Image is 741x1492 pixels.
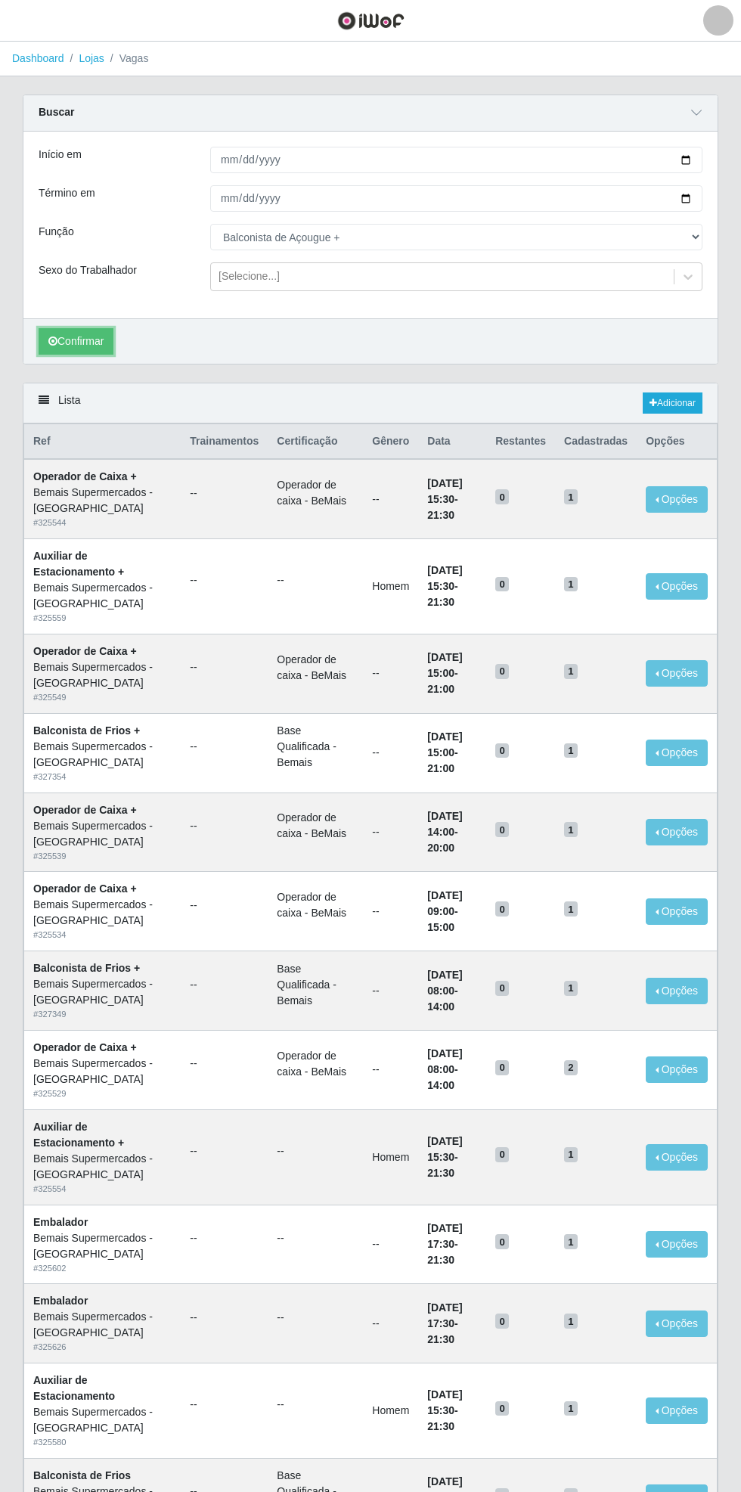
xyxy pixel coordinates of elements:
time: [DATE] 17:30 [427,1301,462,1329]
strong: Operador de Caixa + [33,1041,137,1053]
ul: -- [277,572,354,588]
span: 0 [495,664,509,679]
button: Opções [646,1231,708,1258]
div: # 327349 [33,1008,172,1021]
strong: Balconista de Frios [33,1469,131,1481]
strong: Embalador [33,1295,88,1307]
span: 0 [495,1060,509,1075]
time: [DATE] 15:30 [427,1135,462,1163]
ul: -- [190,739,259,755]
label: Término em [39,185,95,201]
time: 15:00 [427,921,454,933]
div: Bemais Supermercados - [GEOGRAPHIC_DATA] [33,1056,172,1087]
td: Homem [363,1363,418,1459]
li: Operador de caixa - BeMais [277,810,354,842]
span: 0 [495,822,509,837]
div: Bemais Supermercados - [GEOGRAPHIC_DATA] [33,659,172,691]
td: -- [363,634,418,713]
span: 1 [564,577,578,592]
th: Restantes [486,424,555,460]
span: 0 [495,743,509,758]
td: -- [363,1030,418,1109]
span: 1 [564,981,578,996]
div: Bemais Supermercados - [GEOGRAPHIC_DATA] [33,1309,172,1341]
strong: - [427,651,462,695]
time: 21:00 [427,762,454,774]
time: 21:30 [427,596,454,608]
time: [DATE] 15:30 [427,1388,462,1416]
div: Bemais Supermercados - [GEOGRAPHIC_DATA] [33,1404,172,1436]
span: 1 [564,743,578,758]
span: 1 [564,1147,578,1162]
th: Ref [24,424,181,460]
time: [DATE] 08:00 [427,969,462,997]
time: [DATE] 14:00 [427,810,462,838]
img: CoreUI Logo [337,11,405,30]
div: Bemais Supermercados - [GEOGRAPHIC_DATA] [33,897,172,929]
a: Lojas [79,52,104,64]
strong: - [427,477,462,521]
span: 1 [564,664,578,679]
strong: - [427,1301,462,1345]
ul: -- [190,977,259,993]
time: 20:00 [427,842,454,854]
td: -- [363,872,418,951]
span: 0 [495,981,509,996]
ul: -- [190,1143,259,1159]
ul: -- [277,1310,354,1326]
button: Opções [646,1397,708,1424]
li: Base Qualificada - Bemais [277,723,354,771]
div: # 325534 [33,929,172,941]
div: Bemais Supermercados - [GEOGRAPHIC_DATA] [33,818,172,850]
time: 21:30 [427,1333,454,1345]
div: Bemais Supermercados - [GEOGRAPHIC_DATA] [33,976,172,1008]
button: Opções [646,660,708,687]
button: Opções [646,898,708,925]
div: # 325529 [33,1087,172,1100]
ul: -- [190,485,259,501]
th: Gênero [363,424,418,460]
strong: Balconista de Frios + [33,724,140,737]
td: -- [363,713,418,793]
strong: - [427,1135,462,1179]
div: # 325602 [33,1262,172,1275]
label: Sexo do Trabalhador [39,262,137,278]
li: Operador de caixa - BeMais [277,1048,354,1080]
ul: -- [190,818,259,834]
time: [DATE] 08:00 [427,1047,462,1075]
time: 21:30 [427,1254,454,1266]
span: 0 [495,577,509,592]
div: # 325626 [33,1341,172,1354]
div: # 325559 [33,612,172,625]
td: -- [363,1284,418,1363]
strong: Auxiliar de Estacionamento + [33,550,124,578]
input: 00/00/0000 [210,185,702,212]
div: # 325554 [33,1183,172,1196]
strong: Auxiliar de Estacionamento [33,1374,115,1402]
span: 0 [495,1234,509,1249]
td: Homem [363,1109,418,1205]
time: 14:00 [427,1000,454,1013]
time: [DATE] 15:00 [427,651,462,679]
a: Dashboard [12,52,64,64]
strong: Operador de Caixa + [33,645,137,657]
div: Bemais Supermercados - [GEOGRAPHIC_DATA] [33,580,172,612]
ul: -- [277,1397,354,1413]
time: 21:00 [427,683,454,695]
li: Operador de caixa - BeMais [277,889,354,921]
div: # 325539 [33,850,172,863]
td: -- [363,1205,418,1284]
div: # 325549 [33,691,172,704]
div: # 325580 [33,1436,172,1449]
input: 00/00/0000 [210,147,702,173]
strong: Embalador [33,1216,88,1228]
strong: Buscar [39,106,74,118]
span: 1 [564,1314,578,1329]
strong: - [427,810,462,854]
button: Opções [646,978,708,1004]
ul: -- [190,898,259,914]
div: # 325544 [33,516,172,529]
span: 1 [564,489,578,504]
th: Data [418,424,486,460]
strong: Operador de Caixa + [33,804,137,816]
